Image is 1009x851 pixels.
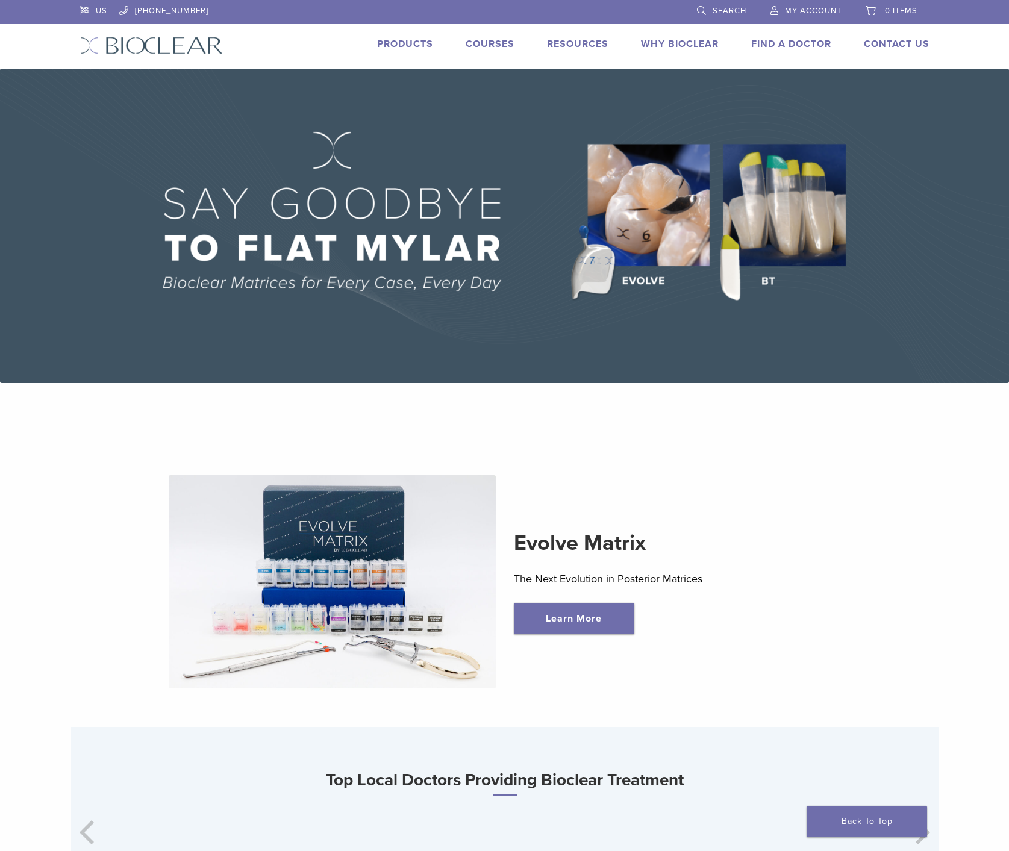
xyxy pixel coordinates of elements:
a: Back To Top [807,806,927,837]
a: Courses [466,38,514,50]
a: Why Bioclear [641,38,719,50]
a: Products [377,38,433,50]
h2: Evolve Matrix [514,529,841,558]
span: Search [713,6,746,16]
img: Evolve Matrix [169,475,496,688]
img: Bioclear [80,37,223,54]
a: Find A Doctor [751,38,831,50]
a: Resources [547,38,608,50]
span: My Account [785,6,842,16]
a: Contact Us [864,38,929,50]
a: Learn More [514,603,634,634]
h3: Top Local Doctors Providing Bioclear Treatment [71,765,939,796]
p: The Next Evolution in Posterior Matrices [514,570,841,588]
span: 0 items [885,6,917,16]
